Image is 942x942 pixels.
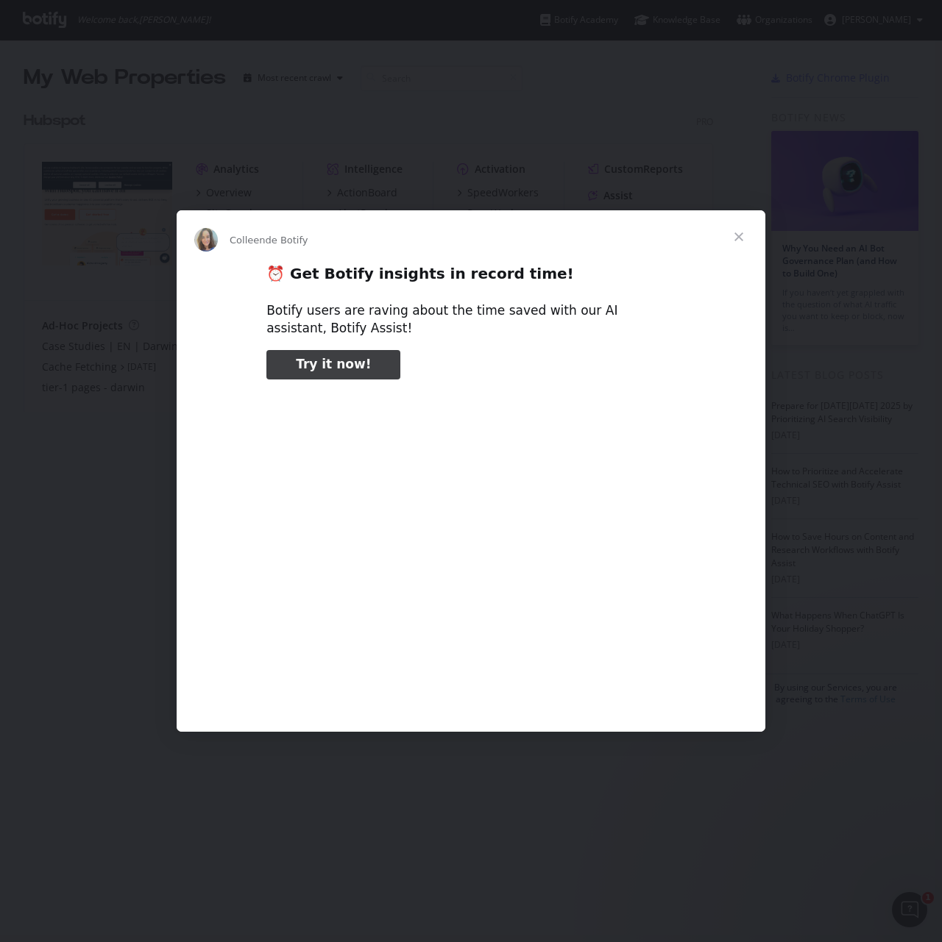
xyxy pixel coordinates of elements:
span: Fermer [712,210,765,263]
a: Try it now! [266,350,400,379]
img: Profile image for Colleen [194,228,218,251]
span: Try it now! [296,357,371,371]
video: Regarder la vidéo [164,392,778,699]
h2: ⏰ Get Botify insights in record time! [266,264,676,291]
div: Botify users are raving about the time saved with our AI assistant, Botify Assist! [266,302,676,338]
span: de Botify [266,235,308,246]
span: Colleen [230,235,266,246]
